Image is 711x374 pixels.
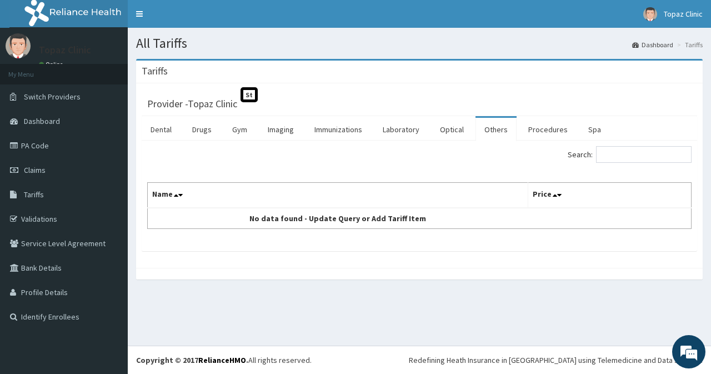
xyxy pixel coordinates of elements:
[142,118,181,141] a: Dental
[24,190,44,200] span: Tariffs
[259,118,303,141] a: Imaging
[519,118,577,141] a: Procedures
[632,40,673,49] a: Dashboard
[596,146,692,163] input: Search:
[674,40,703,49] li: Tariffs
[39,61,66,68] a: Online
[223,118,256,141] a: Gym
[147,99,237,109] h3: Provider - Topaz Clinic
[643,7,657,21] img: User Image
[24,116,60,126] span: Dashboard
[24,165,46,175] span: Claims
[431,118,473,141] a: Optical
[148,208,528,229] td: No data found - Update Query or Add Tariff Item
[475,118,517,141] a: Others
[579,118,610,141] a: Spa
[528,183,692,208] th: Price
[568,146,692,163] label: Search:
[142,66,168,76] h3: Tariffs
[664,9,703,19] span: Topaz Clinic
[39,45,91,55] p: Topaz Clinic
[136,36,703,51] h1: All Tariffs
[128,346,711,374] footer: All rights reserved.
[374,118,428,141] a: Laboratory
[241,87,258,102] span: St
[6,33,31,58] img: User Image
[183,118,221,141] a: Drugs
[136,355,248,365] strong: Copyright © 2017 .
[198,355,246,365] a: RelianceHMO
[24,92,81,102] span: Switch Providers
[409,355,703,366] div: Redefining Heath Insurance in [GEOGRAPHIC_DATA] using Telemedicine and Data Science!
[306,118,371,141] a: Immunizations
[148,183,528,208] th: Name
